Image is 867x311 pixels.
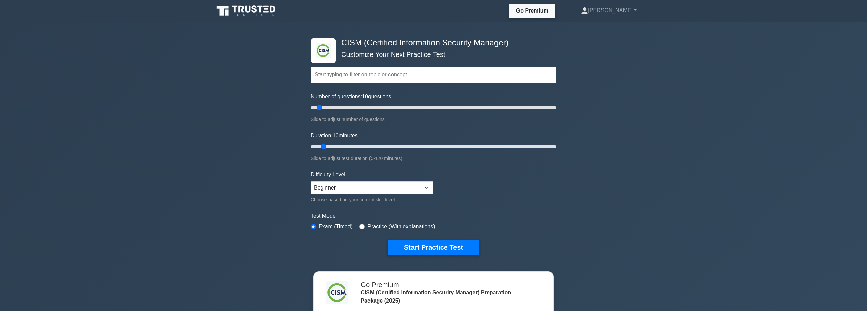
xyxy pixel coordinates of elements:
[565,4,653,17] a: [PERSON_NAME]
[362,94,368,99] span: 10
[388,240,479,255] button: Start Practice Test
[311,171,345,179] label: Difficulty Level
[367,223,435,231] label: Practice (With explanations)
[339,38,523,48] h4: CISM (Certified Information Security Manager)
[512,6,552,15] a: Go Premium
[333,133,339,138] span: 10
[311,115,556,124] div: Slide to adjust number of questions
[311,196,433,204] div: Choose based on your current skill level
[311,212,556,220] label: Test Mode
[311,132,358,140] label: Duration: minutes
[311,154,556,162] div: Slide to adjust test duration (5-120 minutes)
[319,223,353,231] label: Exam (Timed)
[311,93,391,101] label: Number of questions: questions
[311,67,556,83] input: Start typing to filter on topic or concept...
